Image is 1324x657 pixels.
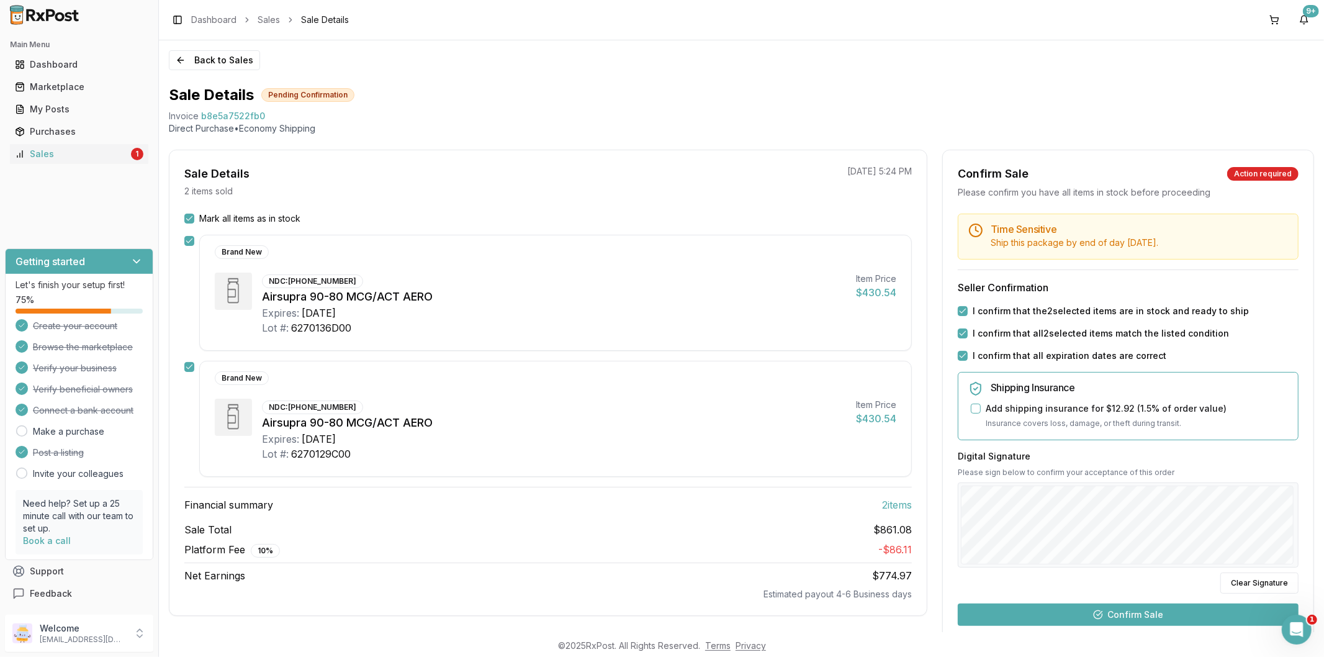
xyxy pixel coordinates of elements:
a: Privacy [736,640,766,651]
a: Terms [705,640,731,651]
div: Sale Details [184,165,250,183]
span: Financial summary [184,497,273,512]
a: Dashboard [10,53,148,76]
label: Mark all items as in stock [199,212,300,225]
p: [DATE] 5:24 PM [847,165,912,178]
p: [EMAIL_ADDRESS][DOMAIN_NAME] [40,635,126,645]
div: Invoice [169,110,199,122]
div: NDC: [PHONE_NUMBER] [262,274,363,288]
h3: Seller Confirmation [958,280,1299,295]
button: Marketplace [5,77,153,97]
label: Add shipping insurance for $12.92 ( 1.5 % of order value) [986,402,1227,415]
div: Please confirm you have all items in stock before proceeding [958,186,1299,199]
p: 2 items sold [184,185,233,197]
p: Insurance covers loss, damage, or theft during transit. [986,417,1288,430]
h1: Sale Details [169,85,254,105]
div: Expires: [262,306,299,320]
img: Airsupra 90-80 MCG/ACT AERO [215,273,252,310]
label: I confirm that all expiration dates are correct [973,350,1166,362]
button: Purchases [5,122,153,142]
span: Feedback [30,587,72,600]
button: Confirm Sale [958,604,1299,626]
span: Sale Total [184,522,232,537]
img: User avatar [12,623,32,643]
div: [DATE] [302,306,336,320]
h3: Digital Signature [958,450,1299,463]
span: Browse the marketplace [33,341,133,353]
div: Item Price [856,399,896,411]
img: RxPost Logo [5,5,84,25]
label: I confirm that the 2 selected items are in stock and ready to ship [973,305,1249,317]
a: Dashboard [191,14,236,26]
div: Sales [15,148,128,160]
span: Create your account [33,320,117,332]
span: Verify beneficial owners [33,383,133,396]
span: $861.08 [873,522,912,537]
div: [DATE] [302,432,336,446]
div: Action required [1227,167,1299,181]
span: Net Earnings [184,568,245,583]
span: 1 [1307,615,1317,625]
div: Purchases [15,125,143,138]
div: Brand New [215,245,269,259]
a: Marketplace [10,76,148,98]
span: Post a listing [33,446,84,459]
div: Lot #: [262,320,289,335]
div: Expires: [262,432,299,446]
span: Sale Details [301,14,349,26]
p: Let's finish your setup first! [16,279,143,291]
div: $430.54 [856,285,896,300]
div: Estimated payout 4-6 Business days [184,588,912,600]
span: $774.97 [872,569,912,582]
div: $430.54 [856,411,896,426]
div: Marketplace [15,81,143,93]
div: Brand New [215,371,269,385]
div: 6270129C00 [291,446,351,461]
div: 10 % [251,544,280,558]
span: b8e5a7522fb0 [201,110,265,122]
div: Airsupra 90-80 MCG/ACT AERO [262,288,846,306]
button: Sales1 [5,144,153,164]
h5: Time Sensitive [991,224,1288,234]
div: Confirm Sale [958,165,1029,183]
div: 1 [131,148,143,160]
button: Dashboard [5,55,153,75]
span: Ship this package by end of day [DATE] . [991,237,1158,248]
div: 9+ [1303,5,1319,17]
div: My Posts [15,103,143,116]
div: 6270136D00 [291,320,351,335]
div: Pending Confirmation [261,88,354,102]
div: Dashboard [15,58,143,71]
button: My Posts [5,99,153,119]
h2: Main Menu [10,40,148,50]
div: Airsupra 90-80 MCG/ACT AERO [262,414,846,432]
img: Airsupra 90-80 MCG/ACT AERO [215,399,252,436]
p: Welcome [40,622,126,635]
label: I confirm that all 2 selected items match the listed condition [973,327,1229,340]
span: Platform Fee [184,542,280,558]
h5: Shipping Insurance [991,383,1288,392]
h3: Getting started [16,254,85,269]
span: Connect a bank account [33,404,133,417]
a: Purchases [10,120,148,143]
a: Make a purchase [33,425,104,438]
p: Please sign below to confirm your acceptance of this order [958,468,1299,478]
nav: breadcrumb [191,14,349,26]
a: Invite your colleagues [33,468,124,480]
button: Clear Signature [1220,573,1299,594]
span: - $86.11 [878,543,912,556]
a: Sales [258,14,280,26]
div: NDC: [PHONE_NUMBER] [262,401,363,414]
a: Sales1 [10,143,148,165]
button: Back to Sales [169,50,260,70]
iframe: Intercom live chat [1282,615,1312,645]
span: 2 item s [882,497,912,512]
div: Item Price [856,273,896,285]
span: 75 % [16,294,34,306]
button: Feedback [5,582,153,605]
p: Direct Purchase • Economy Shipping [169,122,1314,135]
a: My Posts [10,98,148,120]
a: Book a call [23,535,71,546]
button: 9+ [1294,10,1314,30]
